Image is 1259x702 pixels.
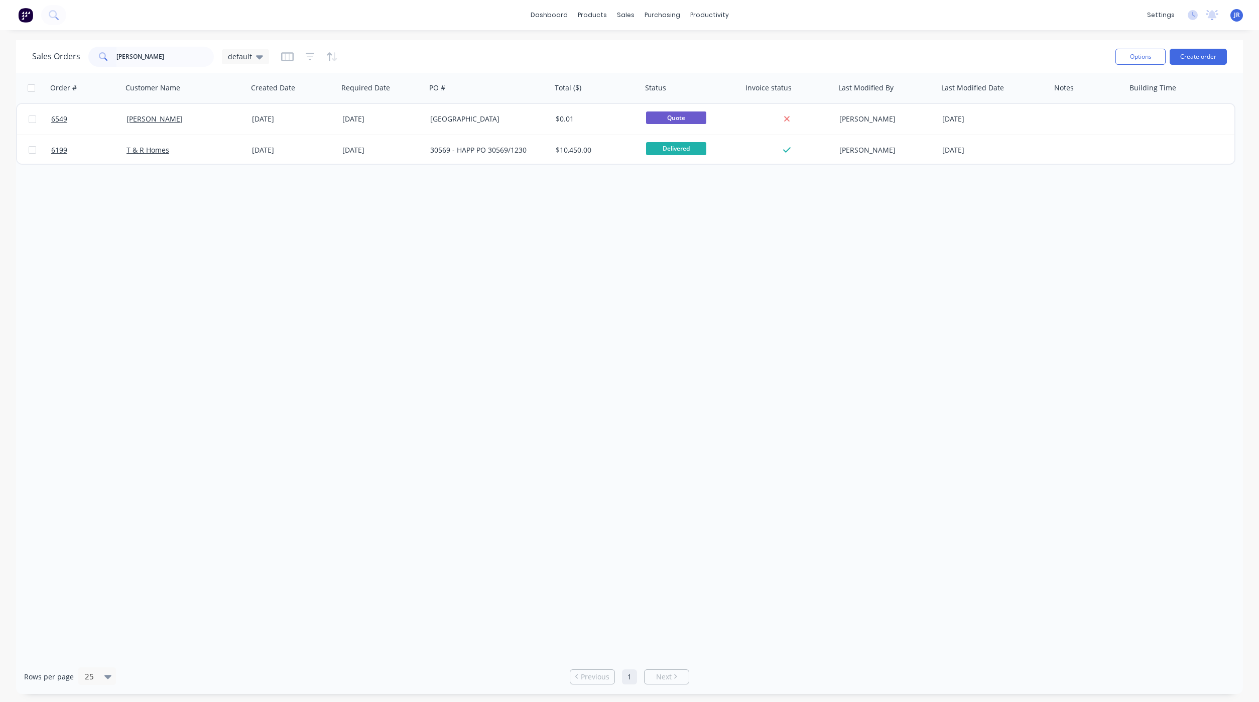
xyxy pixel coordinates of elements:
span: Next [656,672,672,682]
div: Invoice status [745,83,792,93]
a: 6199 [51,135,127,165]
div: settings [1142,8,1180,23]
a: [PERSON_NAME] [127,114,183,124]
div: products [573,8,612,23]
div: 30569 - HAPP PO 30569/1230 [430,145,542,155]
div: [DATE] [342,145,422,155]
div: Building Time [1129,83,1176,93]
div: [DATE] [942,114,1047,124]
div: productivity [685,8,734,23]
span: Quote [646,111,706,124]
a: Next page [645,672,689,682]
button: Create order [1170,49,1227,65]
a: dashboard [526,8,573,23]
input: Search... [116,47,214,67]
div: sales [612,8,640,23]
span: Delivered [646,142,706,155]
div: [DATE] [252,114,334,124]
div: Status [645,83,666,93]
div: [DATE] [252,145,334,155]
span: JR [1234,11,1240,20]
div: [GEOGRAPHIC_DATA] [430,114,542,124]
span: default [228,51,252,62]
a: T & R Homes [127,145,169,155]
a: Page 1 is your current page [622,669,637,684]
div: Customer Name [125,83,180,93]
a: Previous page [570,672,614,682]
div: [DATE] [342,114,422,124]
span: 6549 [51,114,67,124]
img: Factory [18,8,33,23]
div: PO # [429,83,445,93]
div: Required Date [341,83,390,93]
div: Total ($) [555,83,581,93]
div: [PERSON_NAME] [839,145,930,155]
div: Created Date [251,83,295,93]
div: Last Modified By [838,83,894,93]
div: purchasing [640,8,685,23]
h1: Sales Orders [32,52,80,61]
button: Options [1115,49,1166,65]
div: Notes [1054,83,1074,93]
div: $10,450.00 [556,145,634,155]
span: Rows per page [24,672,74,682]
span: Previous [581,672,609,682]
div: [PERSON_NAME] [839,114,930,124]
ul: Pagination [566,669,693,684]
a: 6549 [51,104,127,134]
span: 6199 [51,145,67,155]
div: $0.01 [556,114,634,124]
div: [DATE] [942,145,1047,155]
div: Last Modified Date [941,83,1004,93]
div: Order # [50,83,77,93]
